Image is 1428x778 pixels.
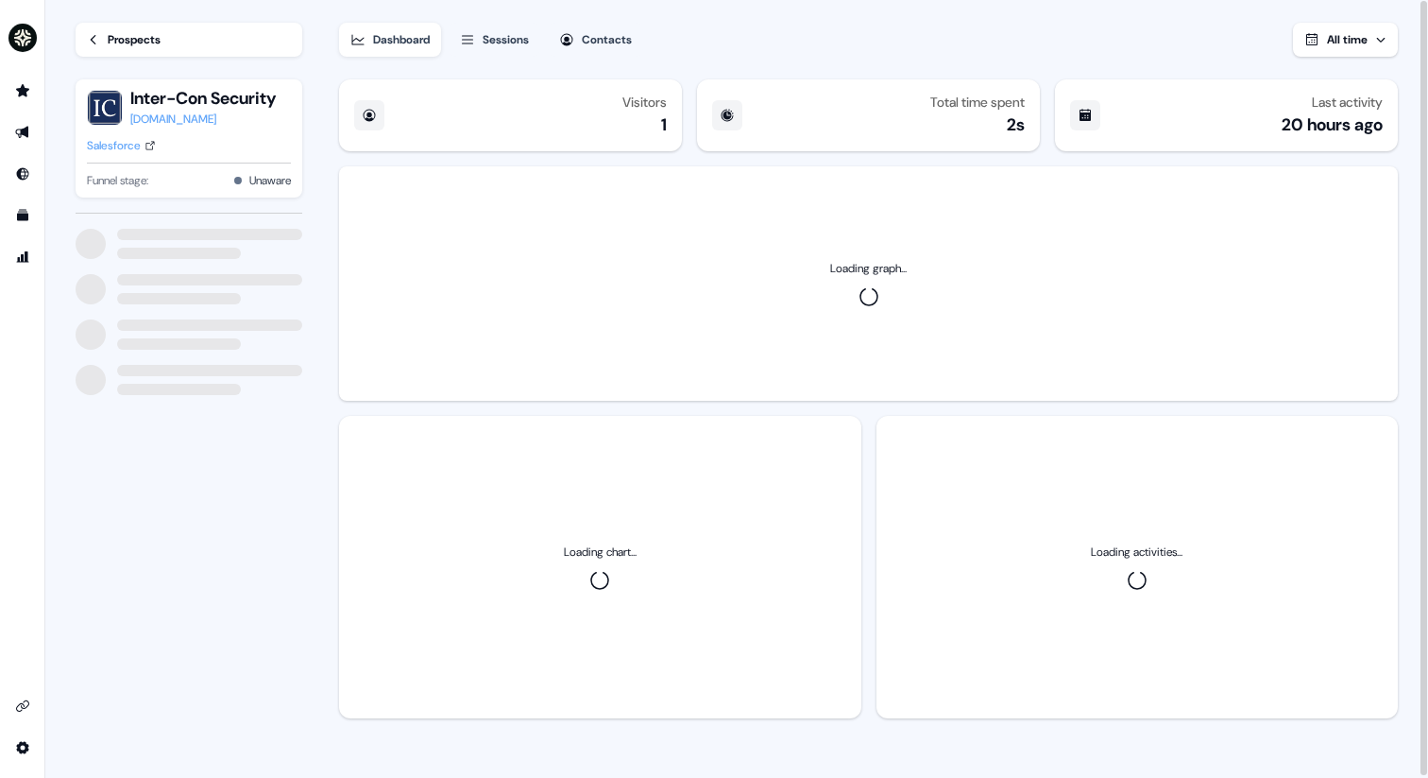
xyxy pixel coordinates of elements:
[582,30,632,49] div: Contacts
[8,242,38,272] a: Go to attribution
[130,110,277,129] a: [DOMAIN_NAME]
[8,733,38,763] a: Go to integrations
[87,136,156,155] a: Salesforce
[449,23,540,57] button: Sessions
[8,117,38,147] a: Go to outbound experience
[930,95,1025,110] div: Total time spent
[830,259,907,278] div: Loading graph...
[8,159,38,189] a: Go to Inbound
[483,30,529,49] div: Sessions
[1282,113,1383,136] div: 20 hours ago
[8,76,38,106] a: Go to prospects
[661,113,667,136] div: 1
[373,30,430,49] div: Dashboard
[8,691,38,721] a: Go to integrations
[108,30,161,49] div: Prospects
[249,171,291,190] button: Unaware
[1293,23,1398,57] button: All time
[130,87,277,110] button: Inter-Con Security
[8,200,38,231] a: Go to templates
[87,136,141,155] div: Salesforce
[1327,32,1368,47] span: All time
[87,171,148,190] span: Funnel stage:
[1091,543,1182,562] div: Loading activities...
[1312,95,1383,110] div: Last activity
[564,543,637,562] div: Loading chart...
[622,95,667,110] div: Visitors
[548,23,643,57] button: Contacts
[1007,113,1025,136] div: 2s
[339,23,441,57] button: Dashboard
[76,23,302,57] a: Prospects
